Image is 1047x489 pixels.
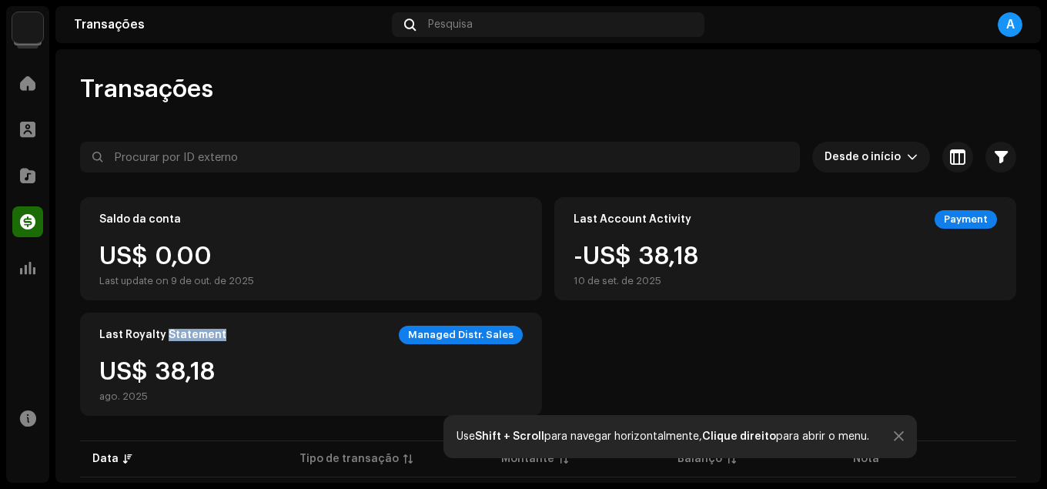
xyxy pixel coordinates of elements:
div: A [998,12,1022,37]
div: Balanço [677,451,722,467]
div: 10 de set. de 2025 [574,275,698,287]
div: Use para navegar horizontalmente, para abrir o menu. [457,430,869,443]
div: Data [92,451,119,467]
div: Tipo de transação [299,451,399,467]
div: dropdown trigger [907,142,918,172]
strong: Clique direito [702,431,776,442]
span: Transações [80,74,213,105]
div: Transações [74,18,386,31]
div: ago. 2025 [99,390,215,403]
input: Procurar por ID externo [80,142,800,172]
div: Managed Distr. Sales [399,326,523,344]
div: Saldo da conta [99,213,181,226]
div: Last update on 9 de out. de 2025 [99,275,254,287]
img: 730b9dfe-18b5-4111-b483-f30b0c182d82 [12,12,43,43]
div: Montante [501,451,554,467]
div: Last Royalty Statement [99,329,226,341]
div: Last Account Activity [574,213,691,226]
strong: Shift + Scroll [475,431,544,442]
span: Desde o início [825,142,907,172]
div: Payment [935,210,997,229]
span: Pesquisa [428,18,473,31]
